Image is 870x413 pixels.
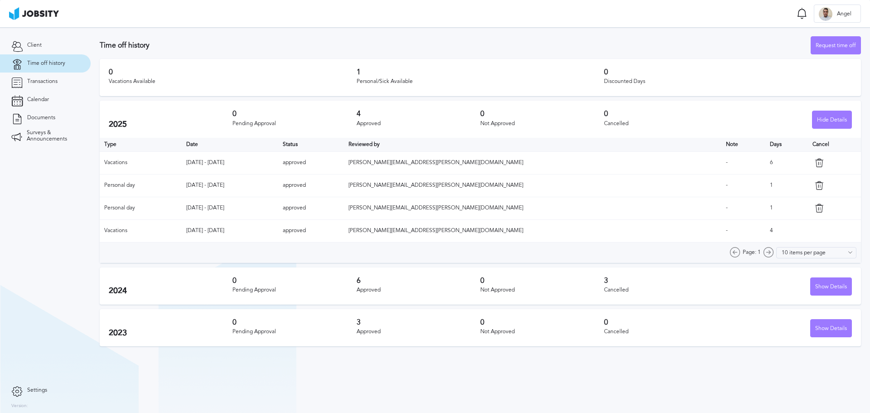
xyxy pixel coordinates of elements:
[604,78,852,85] div: Discounted Days
[726,182,728,188] span: -
[819,7,832,21] div: A
[182,138,278,151] th: Toggle SortBy
[480,277,604,285] h3: 0
[278,197,344,219] td: approved
[100,138,182,151] th: Type
[765,219,808,242] td: 4
[232,287,356,293] div: Pending Approval
[811,320,851,338] div: Show Details
[480,318,604,326] h3: 0
[100,151,182,174] td: Vacations
[357,277,480,285] h3: 6
[604,277,728,285] h3: 3
[100,174,182,197] td: Personal day
[480,329,604,335] div: Not Approved
[278,138,344,151] th: Toggle SortBy
[765,138,808,151] th: Days
[11,403,28,409] label: Version:
[357,287,480,293] div: Approved
[27,42,42,49] span: Client
[814,5,861,23] button: AAngel
[832,11,856,17] span: Angel
[27,78,58,85] span: Transactions
[765,197,808,219] td: 1
[357,318,480,326] h3: 3
[232,121,356,127] div: Pending Approval
[27,60,65,67] span: Time off history
[604,121,728,127] div: Cancelled
[811,36,861,54] button: Request time off
[109,286,232,296] h2: 2024
[357,329,480,335] div: Approved
[810,319,852,337] button: Show Details
[480,287,604,293] div: Not Approved
[357,68,604,76] h3: 1
[109,328,232,338] h2: 2023
[232,277,356,285] h3: 0
[109,120,232,129] h2: 2025
[109,68,357,76] h3: 0
[278,174,344,197] td: approved
[808,138,861,151] th: Cancel
[811,278,851,296] div: Show Details
[743,249,761,256] span: Page: 1
[726,227,728,233] span: -
[357,121,480,127] div: Approved
[604,318,728,326] h3: 0
[278,219,344,242] td: approved
[812,111,851,129] div: Hide Details
[604,287,728,293] div: Cancelled
[810,277,852,296] button: Show Details
[100,197,182,219] td: Personal day
[27,115,55,121] span: Documents
[726,159,728,165] span: -
[726,204,728,211] span: -
[480,110,604,118] h3: 0
[232,318,356,326] h3: 0
[604,329,728,335] div: Cancelled
[348,159,523,165] span: [PERSON_NAME][EMAIL_ADDRESS][PERSON_NAME][DOMAIN_NAME]
[27,387,47,394] span: Settings
[232,329,356,335] div: Pending Approval
[232,110,356,118] h3: 0
[100,219,182,242] td: Vacations
[765,151,808,174] td: 6
[812,111,852,129] button: Hide Details
[604,110,728,118] h3: 0
[357,110,480,118] h3: 4
[182,219,278,242] td: [DATE] - [DATE]
[480,121,604,127] div: Not Approved
[348,227,523,233] span: [PERSON_NAME][EMAIL_ADDRESS][PERSON_NAME][DOMAIN_NAME]
[721,138,765,151] th: Toggle SortBy
[182,197,278,219] td: [DATE] - [DATE]
[811,37,860,55] div: Request time off
[182,151,278,174] td: [DATE] - [DATE]
[278,151,344,174] td: approved
[344,138,721,151] th: Toggle SortBy
[109,78,357,85] div: Vacations Available
[348,182,523,188] span: [PERSON_NAME][EMAIL_ADDRESS][PERSON_NAME][DOMAIN_NAME]
[27,97,49,103] span: Calendar
[348,204,523,211] span: [PERSON_NAME][EMAIL_ADDRESS][PERSON_NAME][DOMAIN_NAME]
[182,174,278,197] td: [DATE] - [DATE]
[604,68,852,76] h3: 0
[765,174,808,197] td: 1
[100,41,811,49] h3: Time off history
[357,78,604,85] div: Personal/Sick Available
[9,7,59,20] img: ab4bad089aa723f57921c736e9817d99.png
[27,130,79,142] span: Surveys & Announcements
